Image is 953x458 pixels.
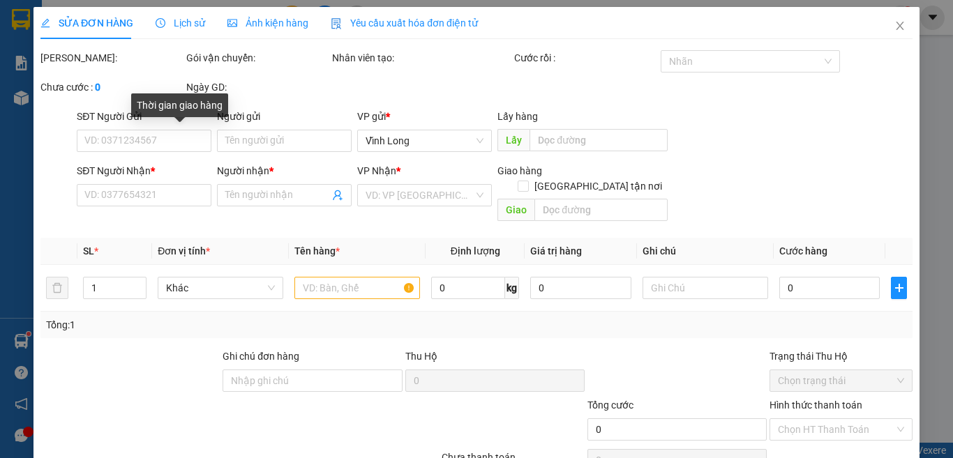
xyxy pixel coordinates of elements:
[223,369,402,392] input: Ghi chú đơn hàng
[40,50,183,66] div: [PERSON_NAME]:
[332,50,511,66] div: Nhân viên tạo:
[331,18,342,29] img: icon
[880,7,920,46] button: Close
[83,245,94,257] span: SL
[217,163,352,178] div: Người nhận
[450,245,500,257] span: Định lượng
[40,17,133,29] span: SỬA ĐƠN HÀNG
[294,277,420,299] input: VD: Bàn, Ghế
[46,317,369,333] div: Tổng: 1
[332,190,343,201] span: user-add
[497,165,542,176] span: Giao hàng
[46,277,68,299] button: delete
[530,129,667,151] input: Dọc đường
[892,282,906,293] span: plus
[891,277,907,299] button: plus
[156,18,165,28] span: clock-circle
[217,109,352,124] div: Người gửi
[770,349,913,364] div: Trạng thái Thu Hộ
[528,178,667,194] span: [GEOGRAPHIC_DATA] tận nơi
[497,129,530,151] span: Lấy
[357,109,492,124] div: VP gửi
[779,245,827,257] span: Cước hàng
[505,277,519,299] span: kg
[497,111,538,122] span: Lấy hàng
[156,17,205,29] span: Lịch sử
[497,199,534,221] span: Giao
[643,277,768,299] input: Ghi Chú
[294,245,340,257] span: Tên hàng
[530,245,582,257] span: Giá trị hàng
[186,50,329,66] div: Gói vận chuyển:
[514,50,657,66] div: Cước rồi :
[95,82,100,93] b: 0
[158,245,210,257] span: Đơn vị tính
[77,109,211,124] div: SĐT Người Gửi
[770,399,862,411] label: Hình thức thanh toán
[366,130,483,151] span: Vĩnh Long
[894,20,906,31] span: close
[534,199,667,221] input: Dọc đường
[186,79,329,95] div: Ngày GD:
[331,17,478,29] span: Yêu cầu xuất hóa đơn điện tử
[223,351,299,362] label: Ghi chú đơn hàng
[227,18,237,28] span: picture
[405,351,437,362] span: Thu Hộ
[166,277,275,298] span: Khác
[40,18,50,28] span: edit
[77,163,211,178] div: SĐT Người Nhận
[587,399,633,411] span: Tổng cước
[227,17,308,29] span: Ảnh kiện hàng
[40,79,183,95] div: Chưa cước :
[357,165,396,176] span: VP Nhận
[778,370,904,391] span: Chọn trạng thái
[637,238,774,265] th: Ghi chú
